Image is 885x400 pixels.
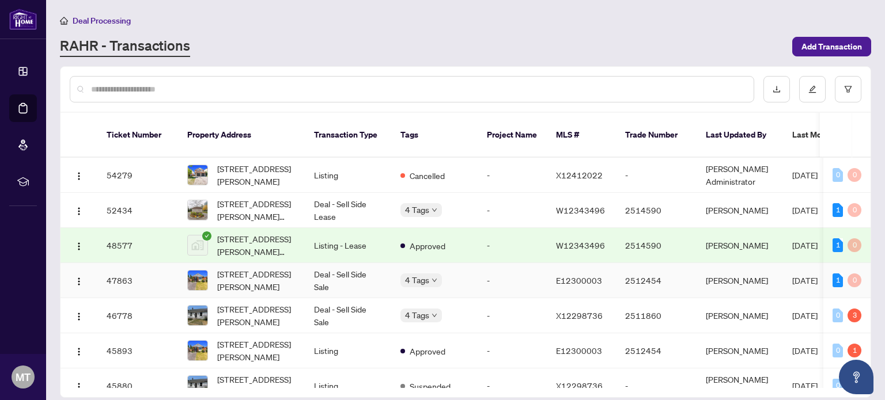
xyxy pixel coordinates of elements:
[839,360,873,394] button: Open asap
[801,37,862,56] span: Add Transaction
[478,113,547,158] th: Project Name
[70,201,88,219] button: Logo
[792,205,818,215] span: [DATE]
[188,235,207,255] img: thumbnail-img
[556,205,605,215] span: W12343496
[848,238,861,252] div: 0
[217,303,296,328] span: [STREET_ADDRESS][PERSON_NAME]
[792,170,818,180] span: [DATE]
[556,345,602,356] span: E12300003
[556,310,603,321] span: X12298736
[792,37,871,56] button: Add Transaction
[792,380,818,391] span: [DATE]
[833,273,843,287] div: 1
[833,379,843,393] div: 0
[97,158,178,193] td: 54279
[833,203,843,217] div: 1
[70,166,88,184] button: Logo
[848,308,861,322] div: 3
[792,275,818,285] span: [DATE]
[616,263,697,298] td: 2512454
[97,333,178,368] td: 45893
[697,158,783,193] td: [PERSON_NAME] Administrator
[405,273,429,287] span: 4 Tags
[478,333,547,368] td: -
[188,376,207,395] img: thumbnail-img
[808,85,816,93] span: edit
[217,338,296,363] span: [STREET_ADDRESS][PERSON_NAME]
[305,193,391,228] td: Deal - Sell Side Lease
[792,128,863,141] span: Last Modified Date
[833,344,843,357] div: 0
[70,376,88,395] button: Logo
[70,306,88,325] button: Logo
[697,298,783,333] td: [PERSON_NAME]
[848,168,861,182] div: 0
[202,231,211,241] span: check-circle
[217,373,296,398] span: [STREET_ADDRESS][PERSON_NAME]
[16,369,31,385] span: MT
[799,76,826,102] button: edit
[217,233,296,258] span: [STREET_ADDRESS][PERSON_NAME][PERSON_NAME]
[833,168,843,182] div: 0
[305,263,391,298] td: Deal - Sell Side Sale
[70,341,88,360] button: Logo
[305,298,391,333] td: Deal - Sell Side Sale
[848,273,861,287] div: 0
[773,85,781,93] span: download
[74,347,84,356] img: Logo
[616,333,697,368] td: 2512454
[70,236,88,254] button: Logo
[835,76,861,102] button: filter
[844,85,852,93] span: filter
[391,113,478,158] th: Tags
[792,310,818,321] span: [DATE]
[60,17,68,25] span: home
[478,298,547,333] td: -
[697,228,783,263] td: [PERSON_NAME]
[410,345,445,357] span: Approved
[97,298,178,333] td: 46778
[97,263,178,298] td: 47863
[556,240,605,250] span: W12343496
[410,380,451,393] span: Suspended
[763,76,790,102] button: download
[792,240,818,250] span: [DATE]
[188,306,207,325] img: thumbnail-img
[178,113,305,158] th: Property Address
[97,113,178,158] th: Ticket Number
[432,313,437,318] span: down
[405,203,429,216] span: 4 Tags
[697,113,783,158] th: Last Updated By
[74,382,84,391] img: Logo
[848,203,861,217] div: 0
[697,193,783,228] td: [PERSON_NAME]
[188,271,207,290] img: thumbnail-img
[74,312,84,321] img: Logo
[305,333,391,368] td: Listing
[60,36,190,57] a: RAHR - Transactions
[188,165,207,185] img: thumbnail-img
[616,298,697,333] td: 2511860
[556,170,603,180] span: X12412022
[217,268,296,293] span: [STREET_ADDRESS][PERSON_NAME]
[556,275,602,285] span: E12300003
[217,162,296,188] span: [STREET_ADDRESS][PERSON_NAME]
[432,277,437,283] span: down
[833,238,843,252] div: 1
[616,113,697,158] th: Trade Number
[9,9,37,30] img: logo
[547,113,616,158] th: MLS #
[616,158,697,193] td: -
[74,172,84,181] img: Logo
[478,263,547,298] td: -
[97,228,178,263] td: 48577
[616,193,697,228] td: 2514590
[305,113,391,158] th: Transaction Type
[74,242,84,251] img: Logo
[74,277,84,286] img: Logo
[188,341,207,360] img: thumbnail-img
[792,345,818,356] span: [DATE]
[432,207,437,213] span: down
[97,193,178,228] td: 52434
